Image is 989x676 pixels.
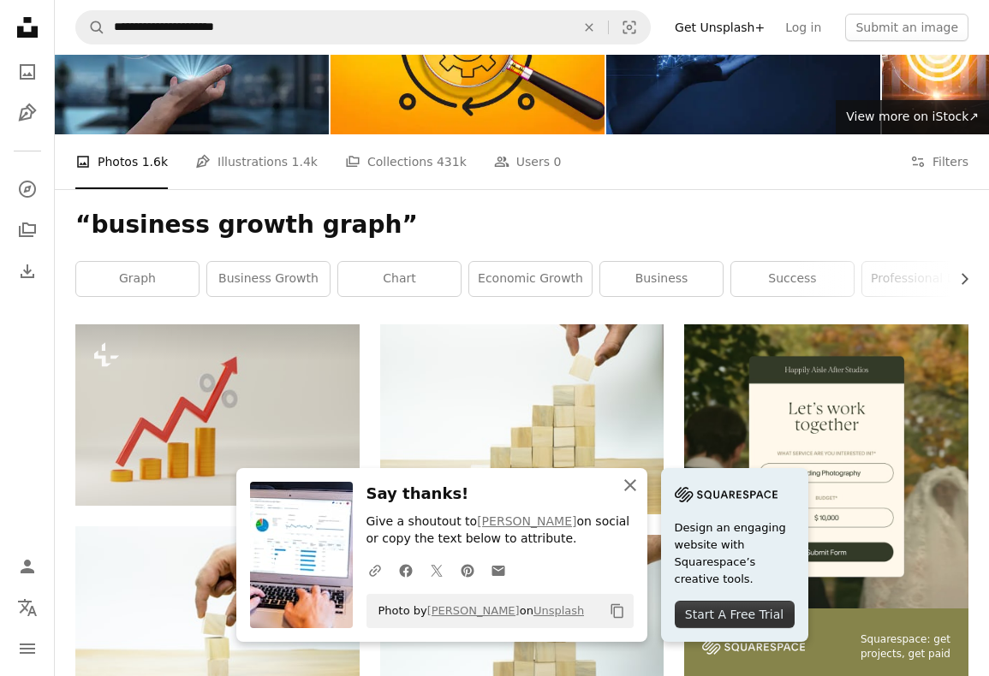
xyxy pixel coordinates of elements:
[494,134,562,189] a: Users 0
[10,254,45,288] a: Download History
[603,596,632,626] button: Copy to clipboard
[380,634,664,649] a: A hand is placing a piece of wood into a pyramid
[345,134,467,189] a: Collections 431k
[661,468,808,642] a: Design an engaging website with Squarespace’s creative tools.Start A Free Trial
[469,262,592,296] a: economic growth
[370,597,585,625] span: Photo by on
[380,324,664,513] img: A person placing a piece of wood into a pyramid
[10,213,45,247] a: Collections
[390,553,421,587] a: Share on Facebook
[427,604,520,617] a: [PERSON_NAME]
[862,262,985,296] a: professional development
[483,553,514,587] a: Share over email
[75,10,651,44] form: Find visuals sitewide
[775,14,831,41] a: Log in
[533,604,584,617] a: Unsplash
[292,152,318,171] span: 1.4k
[10,590,45,625] button: Language
[380,411,664,426] a: A person placing a piece of wood into a pyramid
[846,110,979,123] span: View more on iStock ↗
[421,553,452,587] a: Share on Twitter
[10,55,45,89] a: Photos
[75,324,360,505] img: Red up arrow pointing up and a stack of coins growing on a white background. Business profit grow...
[553,152,561,171] span: 0
[76,262,199,296] a: graph
[910,134,968,189] button: Filters
[366,482,634,507] h3: Say thanks!
[195,134,318,189] a: Illustrations 1.4k
[702,639,805,655] img: file-1747939142011-51e5cc87e3c9
[836,100,989,134] a: View more on iStock↗
[10,632,45,666] button: Menu
[75,613,360,628] a: A hand is placing a block of wood on a table
[207,262,330,296] a: business growth
[845,14,968,41] button: Submit an image
[452,553,483,587] a: Share on Pinterest
[664,14,775,41] a: Get Unsplash+
[675,519,795,588] span: Design an engaging website with Squarespace’s creative tools.
[825,632,950,661] span: Squarespace: get projects, get paid
[10,549,45,584] a: Log in / Sign up
[731,262,854,296] a: success
[675,482,777,507] img: file-1705255347840-230a6ab5bca9image
[75,210,968,240] h1: “business growth graph”
[338,262,461,296] a: chart
[10,172,45,206] a: Explore
[10,10,45,48] a: Home — Unsplash
[437,152,467,171] span: 431k
[76,11,105,44] button: Search Unsplash
[10,96,45,130] a: Illustrations
[600,262,723,296] a: business
[609,11,650,44] button: Visual search
[75,407,360,423] a: Red up arrow pointing up and a stack of coins growing on a white background. Business profit grow...
[366,513,634,548] p: Give a shoutout to on social or copy the text below to attribute.
[684,324,968,608] img: file-1747939393036-2c53a76c450aimage
[675,601,795,628] div: Start A Free Trial
[949,262,968,296] button: scroll list to the right
[570,11,608,44] button: Clear
[477,514,576,528] a: [PERSON_NAME]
